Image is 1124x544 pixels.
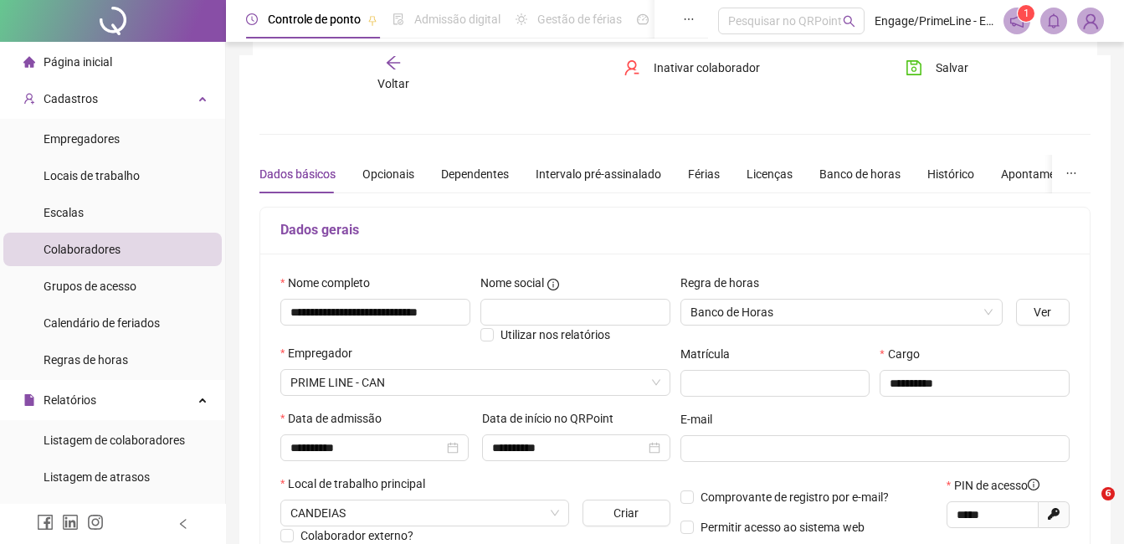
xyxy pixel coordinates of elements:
[44,470,150,484] span: Listagem de atrasos
[906,59,922,76] span: save
[1046,13,1061,28] span: bell
[688,165,720,183] div: Férias
[44,243,121,256] span: Colaboradores
[547,279,559,290] span: info-circle
[637,13,649,25] span: dashboard
[23,394,35,406] span: file
[819,165,901,183] div: Banco de horas
[927,165,974,183] div: Histórico
[936,59,968,77] span: Salvar
[44,169,140,182] span: Locais de trabalho
[611,54,772,81] button: Inativar colaborador
[624,59,640,76] span: user-delete
[290,370,660,395] span: PRIME LINE - CAN
[44,353,128,367] span: Regras de horas
[1024,8,1029,19] span: 1
[367,15,377,25] span: pushpin
[1065,167,1077,179] span: ellipsis
[1052,155,1091,193] button: ellipsis
[300,529,413,542] span: Colaborador externo?
[290,500,559,526] span: CANDEIAS
[680,274,770,292] label: Regra de horas
[44,280,136,293] span: Grupos de acesso
[280,220,1070,240] h5: Dados gerais
[875,12,993,30] span: Engage/PrimeLine - ENGAGE / PRIMELINE
[44,92,98,105] span: Cadastros
[1028,479,1039,490] span: info-circle
[1078,8,1103,33] img: 71699
[246,13,258,25] span: clock-circle
[268,13,361,26] span: Controle de ponto
[482,409,624,428] label: Data de início no QRPoint
[393,13,404,25] span: file-done
[414,13,500,26] span: Admissão digital
[680,345,741,363] label: Matrícula
[1101,487,1115,500] span: 6
[44,206,84,219] span: Escalas
[362,165,414,183] div: Opcionais
[1016,299,1070,326] button: Ver
[893,54,981,81] button: Salvar
[536,165,661,183] div: Intervalo pré-assinalado
[44,434,185,447] span: Listagem de colaboradores
[23,56,35,68] span: home
[87,514,104,531] span: instagram
[683,13,695,25] span: ellipsis
[259,165,336,183] div: Dados básicos
[500,328,610,341] span: Utilizar nos relatórios
[690,300,993,325] span: Banco de Horas
[37,514,54,531] span: facebook
[613,504,639,522] span: Criar
[280,409,393,428] label: Data de admissão
[441,165,509,183] div: Dependentes
[1009,13,1024,28] span: notification
[44,393,96,407] span: Relatórios
[1018,5,1034,22] sup: 1
[280,344,363,362] label: Empregador
[747,165,793,183] div: Licenças
[280,274,381,292] label: Nome completo
[280,475,436,493] label: Local de trabalho principal
[385,54,402,71] span: arrow-left
[480,274,544,292] span: Nome social
[44,55,112,69] span: Página inicial
[583,500,670,526] button: Criar
[516,13,527,25] span: sun
[23,93,35,105] span: user-add
[1001,165,1079,183] div: Apontamentos
[1067,487,1107,527] iframe: Intercom live chat
[377,77,409,90] span: Voltar
[680,410,723,429] label: E-mail
[880,345,930,363] label: Cargo
[44,132,120,146] span: Empregadores
[843,15,855,28] span: search
[62,514,79,531] span: linkedin
[177,518,189,530] span: left
[654,59,760,77] span: Inativar colaborador
[44,316,160,330] span: Calendário de feriados
[954,476,1039,495] span: PIN de acesso
[1034,303,1051,321] span: Ver
[701,490,889,504] span: Comprovante de registro por e-mail?
[701,521,865,534] span: Permitir acesso ao sistema web
[537,13,622,26] span: Gestão de férias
